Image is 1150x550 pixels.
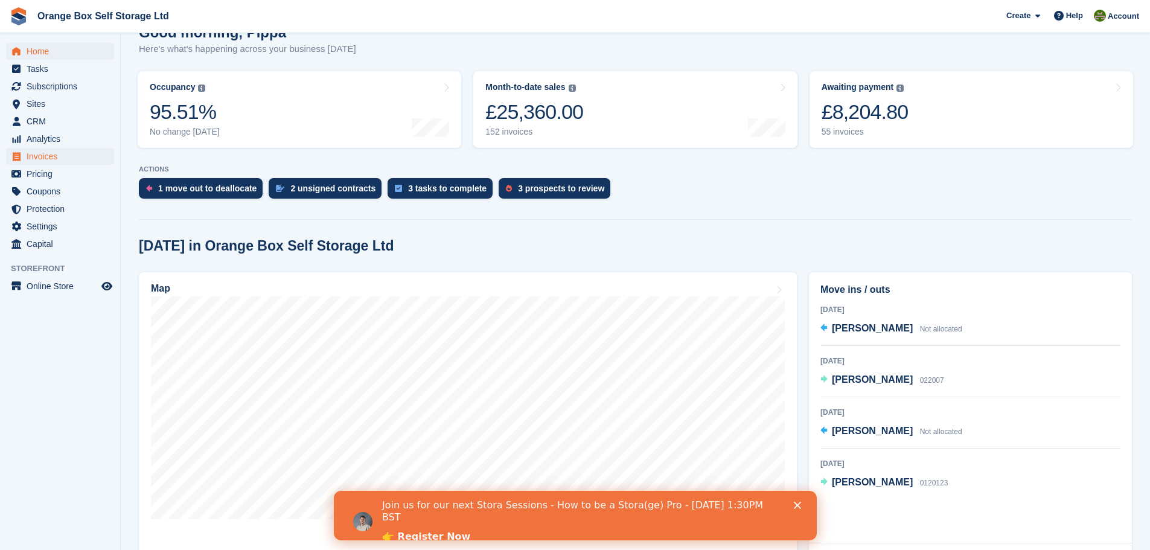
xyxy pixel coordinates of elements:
a: menu [6,130,114,147]
div: Month-to-date sales [485,82,565,92]
img: icon-info-grey-7440780725fd019a000dd9b08b2336e03edf1995a4989e88bcd33f0948082b44.svg [569,85,576,92]
a: menu [6,218,114,235]
div: [DATE] [820,407,1120,418]
p: ACTIONS [139,165,1132,173]
a: menu [6,95,114,112]
span: Protection [27,200,99,217]
div: 152 invoices [485,127,583,137]
h2: Map [151,283,170,294]
a: 👉 Register Now [48,40,136,53]
img: prospect-51fa495bee0391a8d652442698ab0144808aea92771e9ea1ae160a38d050c398.svg [506,185,512,192]
span: Coupons [27,183,99,200]
span: Settings [27,218,99,235]
span: [PERSON_NAME] [832,323,913,333]
span: Home [27,43,99,60]
img: task-75834270c22a3079a89374b754ae025e5fb1db73e45f91037f5363f120a921f8.svg [395,185,402,192]
a: [PERSON_NAME] Not allocated [820,424,962,440]
span: Not allocated [920,427,962,436]
a: Occupancy 95.51% No change [DATE] [138,71,461,148]
img: contract_signature_icon-13c848040528278c33f63329250d36e43548de30e8caae1d1a13099fd9432cc5.svg [276,185,284,192]
h2: Move ins / outs [820,283,1120,297]
a: 2 unsigned contracts [269,178,388,205]
span: [PERSON_NAME] [832,374,913,385]
span: 022007 [920,376,944,385]
a: 3 prospects to review [499,178,616,205]
span: Storefront [11,263,120,275]
a: menu [6,78,114,95]
a: menu [6,43,114,60]
a: menu [6,113,114,130]
span: Analytics [27,130,99,147]
span: Not allocated [920,325,962,333]
h2: [DATE] in Orange Box Self Storage Ltd [139,238,394,254]
a: [PERSON_NAME] 0120123 [820,475,948,491]
span: Tasks [27,60,99,77]
a: menu [6,148,114,165]
a: [PERSON_NAME] 022007 [820,373,944,388]
a: menu [6,60,114,77]
img: stora-icon-8386f47178a22dfd0bd8f6a31ec36ba5ce8667c1dd55bd0f319d3a0aa187defe.svg [10,7,28,25]
span: Sites [27,95,99,112]
div: [DATE] [820,356,1120,366]
div: [DATE] [820,304,1120,315]
a: menu [6,183,114,200]
div: 1 move out to deallocate [158,184,257,193]
div: [DATE] [820,458,1120,469]
div: 2 unsigned contracts [290,184,375,193]
span: Subscriptions [27,78,99,95]
a: Awaiting payment £8,204.80 55 invoices [810,71,1133,148]
img: icon-info-grey-7440780725fd019a000dd9b08b2336e03edf1995a4989e88bcd33f0948082b44.svg [896,85,904,92]
a: Preview store [100,279,114,293]
span: Help [1066,10,1083,22]
img: move_outs_to_deallocate_icon-f764333ba52eb49d3ac5e1228854f67142a1ed5810a6f6cc68b1a99e826820c5.svg [146,185,152,192]
div: 95.51% [150,100,220,124]
span: Account [1108,10,1139,22]
div: 3 tasks to complete [408,184,487,193]
img: icon-info-grey-7440780725fd019a000dd9b08b2336e03edf1995a4989e88bcd33f0948082b44.svg [198,85,205,92]
a: Orange Box Self Storage Ltd [33,6,174,26]
div: No change [DATE] [150,127,220,137]
span: CRM [27,113,99,130]
span: Online Store [27,278,99,295]
span: Capital [27,235,99,252]
div: £8,204.80 [822,100,909,124]
a: menu [6,278,114,295]
span: [PERSON_NAME] [832,426,913,436]
span: [PERSON_NAME] [832,477,913,487]
a: 1 move out to deallocate [139,178,269,205]
a: menu [6,165,114,182]
a: 3 tasks to complete [388,178,499,205]
iframe: Intercom live chat banner [334,491,817,540]
div: 55 invoices [822,127,909,137]
span: 0120123 [920,479,948,487]
div: 3 prospects to review [518,184,604,193]
a: menu [6,235,114,252]
div: Close [460,11,472,18]
span: Invoices [27,148,99,165]
a: Month-to-date sales £25,360.00 152 invoices [473,71,797,148]
div: Awaiting payment [822,82,894,92]
img: Pippa White [1094,10,1106,22]
div: £25,360.00 [485,100,583,124]
div: Occupancy [150,82,195,92]
span: Create [1006,10,1030,22]
p: Here's what's happening across your business [DATE] [139,42,356,56]
a: [PERSON_NAME] Not allocated [820,321,962,337]
span: Pricing [27,165,99,182]
a: menu [6,200,114,217]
